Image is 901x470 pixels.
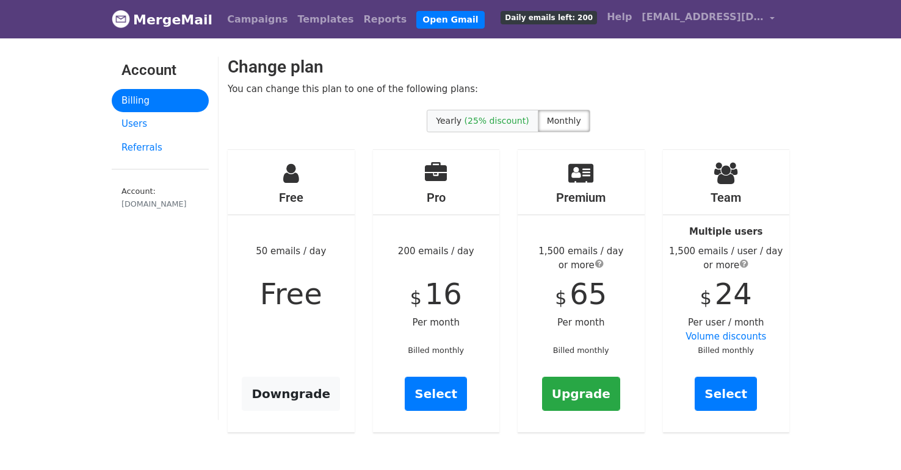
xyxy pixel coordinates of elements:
div: 1,500 emails / user / day or more [663,244,790,272]
a: Billing [112,89,209,113]
iframe: Chat Widget [840,411,901,470]
span: 24 [715,277,752,311]
strong: Multiple users [689,226,762,237]
a: Daily emails left: 200 [496,5,602,29]
h3: Account [121,62,199,79]
small: Billed monthly [408,346,464,355]
h4: Premium [518,190,645,205]
small: Billed monthly [553,346,609,355]
a: Help [602,5,637,29]
a: MergeMail [112,7,212,32]
span: Monthly [547,116,581,126]
a: Select [695,377,757,411]
a: Reports [359,7,412,32]
small: Billed monthly [698,346,754,355]
a: [EMAIL_ADDRESS][DOMAIN_NAME] [637,5,780,34]
div: 1,500 emails / day or more [518,244,645,272]
a: Select [405,377,467,411]
a: Open Gmail [416,11,484,29]
span: 16 [425,277,462,311]
h4: Pro [373,190,500,205]
span: Yearly [436,116,461,126]
a: Templates [292,7,358,32]
a: Upgrade [542,377,620,411]
img: MergeMail logo [112,10,130,28]
a: Downgrade [242,377,340,411]
div: 50 emails / day [228,150,355,433]
div: You can change this plan to one of the following plans: [219,82,605,110]
a: Campaigns [222,7,292,32]
h4: Free [228,190,355,205]
div: 200 emails / day Per month [373,150,500,433]
div: Per month [518,150,645,433]
a: Referrals [112,136,209,160]
div: [DOMAIN_NAME] [121,198,199,210]
span: $ [410,287,422,308]
span: (25% discount) [465,116,529,126]
a: Users [112,112,209,136]
h4: Team [663,190,790,205]
small: Account: [121,187,199,210]
h2: Change plan [228,57,596,77]
a: Volume discounts [686,331,766,342]
span: 65 [570,277,607,311]
span: $ [555,287,566,308]
span: Daily emails left: 200 [501,11,597,24]
span: Free [260,277,322,311]
div: Per user / month [663,150,790,433]
span: $ [700,287,712,308]
span: [EMAIL_ADDRESS][DOMAIN_NAME] [642,10,764,24]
